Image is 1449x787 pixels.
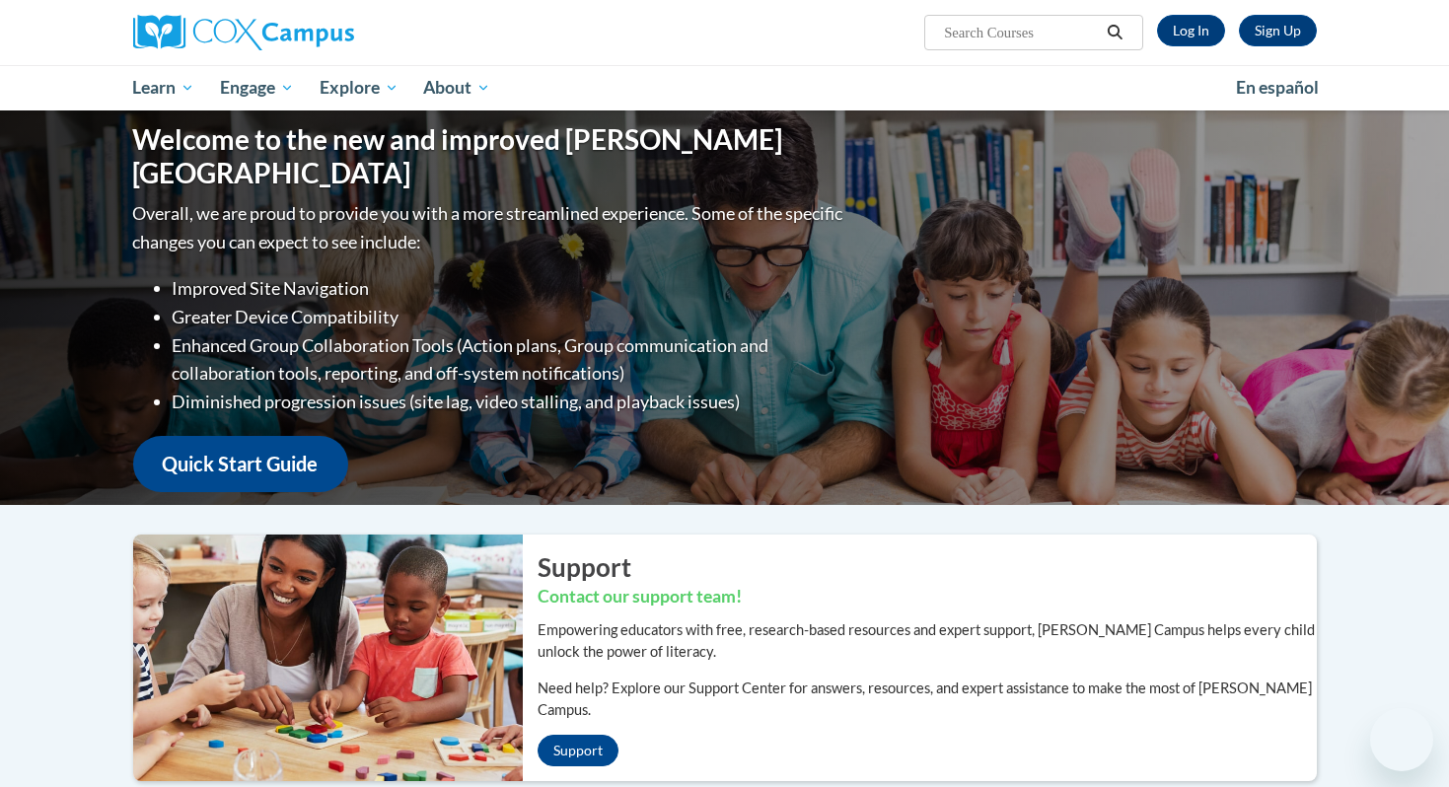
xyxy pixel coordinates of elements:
[538,735,618,766] a: Support
[320,76,398,100] span: Explore
[173,274,848,303] li: Improved Site Navigation
[118,535,523,781] img: ...
[307,65,411,110] a: Explore
[173,303,848,331] li: Greater Device Compatibility
[104,65,1346,110] div: Main menu
[1239,15,1317,46] a: Register
[133,436,348,492] a: Quick Start Guide
[132,76,194,100] span: Learn
[133,123,848,189] h1: Welcome to the new and improved [PERSON_NAME][GEOGRAPHIC_DATA]
[1370,708,1433,771] iframe: Button to launch messaging window
[220,76,294,100] span: Engage
[423,76,490,100] span: About
[1236,77,1319,98] span: En español
[1223,67,1332,108] a: En español
[538,678,1317,721] p: Need help? Explore our Support Center for answers, resources, and expert assistance to make the m...
[538,549,1317,585] h2: Support
[120,65,208,110] a: Learn
[1100,21,1129,44] button: Search
[538,619,1317,663] p: Empowering educators with free, research-based resources and expert support, [PERSON_NAME] Campus...
[207,65,307,110] a: Engage
[133,199,848,256] p: Overall, we are proud to provide you with a more streamlined experience. Some of the specific cha...
[133,15,508,50] a: Cox Campus
[1157,15,1225,46] a: Log In
[173,331,848,389] li: Enhanced Group Collaboration Tools (Action plans, Group communication and collaboration tools, re...
[410,65,503,110] a: About
[173,388,848,416] li: Diminished progression issues (site lag, video stalling, and playback issues)
[942,21,1100,44] input: Search Courses
[538,585,1317,609] h3: Contact our support team!
[133,15,354,50] img: Cox Campus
